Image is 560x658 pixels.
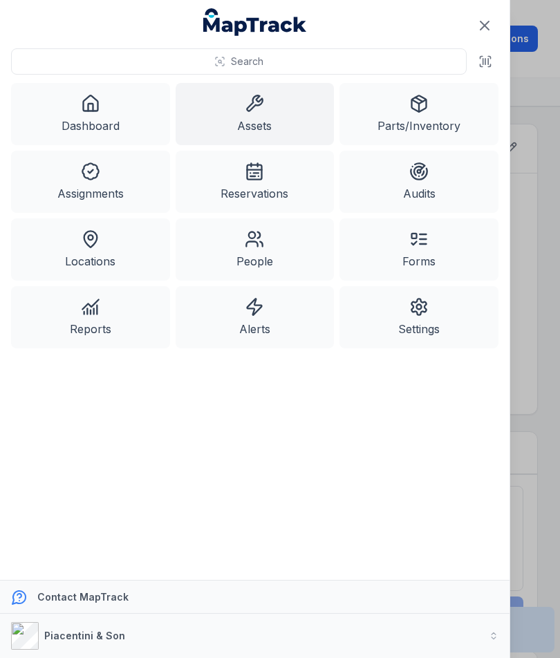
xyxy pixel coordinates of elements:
a: Settings [339,286,498,348]
a: Alerts [176,286,335,348]
a: MapTrack [203,8,307,36]
span: Search [231,55,263,68]
button: Close navigation [470,11,499,40]
a: Reports [11,286,170,348]
a: Dashboard [11,83,170,145]
strong: Contact MapTrack [37,591,129,603]
a: Audits [339,151,498,213]
a: People [176,218,335,281]
a: Assignments [11,151,170,213]
a: Assets [176,83,335,145]
button: Search [11,48,467,75]
a: Reservations [176,151,335,213]
a: Forms [339,218,498,281]
a: Parts/Inventory [339,83,498,145]
a: Locations [11,218,170,281]
strong: Piacentini & Son [44,630,125,641]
